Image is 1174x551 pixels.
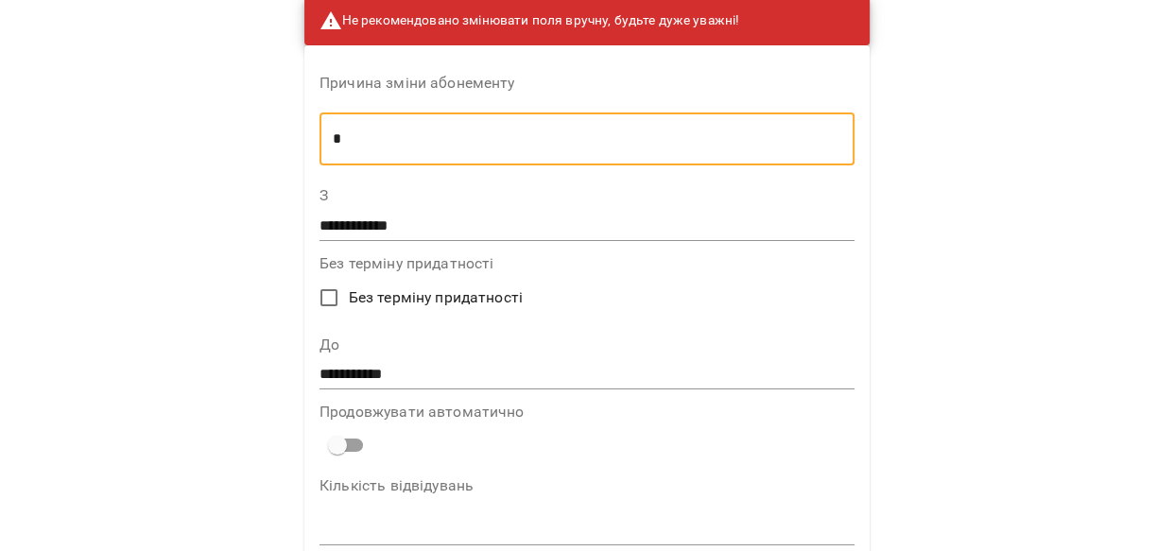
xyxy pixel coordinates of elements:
[319,9,739,32] span: Не рекомендовано змінювати поля вручну, будьте дуже уважні!
[349,286,523,309] span: Без терміну придатності
[319,188,855,203] label: З
[319,337,855,353] label: До
[319,405,855,420] label: Продовжувати автоматично
[319,256,855,271] label: Без терміну придатності
[319,478,855,493] label: Кількість відвідувань
[319,76,855,91] label: Причина зміни абонементу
